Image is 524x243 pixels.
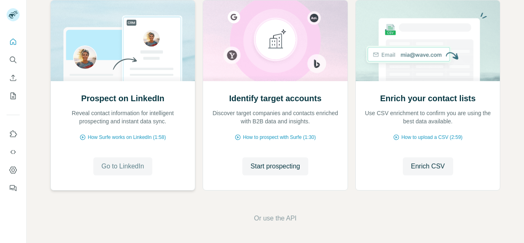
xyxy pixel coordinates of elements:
h2: Enrich your contact lists [380,93,475,104]
span: Start prospecting [251,161,300,171]
span: How to prospect with Surfe (1:30) [243,134,316,141]
button: Start prospecting [242,157,308,175]
span: Enrich CSV [411,161,445,171]
h2: Identify target accounts [229,93,322,104]
img: Prospect on LinkedIn [50,0,196,81]
button: My lists [7,89,20,103]
button: Use Surfe on LinkedIn [7,127,20,141]
img: Identify target accounts [203,0,348,81]
p: Use CSV enrichment to confirm you are using the best data available. [364,109,492,125]
button: Enrich CSV [403,157,453,175]
p: Discover target companies and contacts enriched with B2B data and insights. [211,109,339,125]
button: Dashboard [7,163,20,177]
button: Go to LinkedIn [93,157,152,175]
button: Feedback [7,181,20,195]
span: How to upload a CSV (2:59) [401,134,462,141]
p: Reveal contact information for intelligent prospecting and instant data sync. [59,109,187,125]
h2: Prospect on LinkedIn [81,93,164,104]
span: Go to LinkedIn [102,161,144,171]
img: Enrich your contact lists [355,0,501,81]
button: Or use the API [254,213,296,223]
span: How Surfe works on LinkedIn (1:58) [88,134,166,141]
button: Use Surfe API [7,145,20,159]
button: Quick start [7,34,20,49]
button: Enrich CSV [7,70,20,85]
button: Search [7,52,20,67]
